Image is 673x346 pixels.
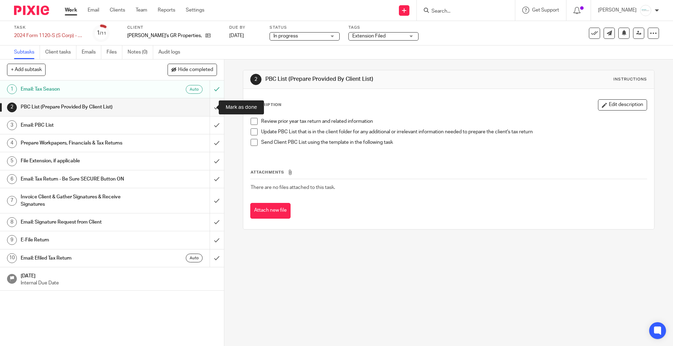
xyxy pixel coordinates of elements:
p: [PERSON_NAME]'s GR Properties, LLC [127,32,202,39]
div: Auto [186,85,203,94]
h1: File Extension, if applicable [21,156,142,166]
a: Team [136,7,147,14]
a: Settings [186,7,204,14]
h1: [DATE] [21,271,217,280]
span: [DATE] [229,33,244,38]
a: Files [107,45,122,59]
h1: Email: PBC List [21,120,142,130]
span: In progress [273,34,298,38]
div: 1 [7,84,17,94]
div: 8 [7,217,17,227]
div: Auto [186,254,203,262]
div: 10 [7,253,17,263]
a: Reports [158,7,175,14]
p: Description [250,102,281,108]
h1: PBC List (Prepare Provided By Client List) [265,76,464,83]
a: Emails [82,45,101,59]
a: Audit logs [158,45,185,59]
a: Subtasks [14,45,40,59]
div: 2 [250,74,261,85]
label: Status [270,25,340,30]
label: Tags [348,25,419,30]
p: [PERSON_NAME] [598,7,637,14]
a: Email [88,7,99,14]
h1: Invoice Client & Gather Signatures & Receive Signatures [21,192,142,210]
span: Get Support [532,8,559,13]
p: Update PBC List that is in the client folder for any additional or irrelevant information needed ... [261,128,646,135]
div: 4 [7,138,17,148]
h1: Email: Tax Season [21,84,142,94]
div: 3 [7,120,17,130]
small: /11 [100,31,106,35]
div: 1 [97,29,106,37]
a: Clients [110,7,125,14]
h1: Prepare Workpapers, Financials & Tax Returns [21,138,142,148]
div: 7 [7,196,17,206]
img: _Logo.png [640,5,651,16]
h1: PBC List (Prepare Provided By Client List) [21,102,142,112]
div: 2024 Form 1120-S (S Corp) - 2024 [14,32,84,39]
label: Due by [229,25,261,30]
p: Review prior year tax return and related information [261,118,646,125]
button: Hide completed [168,64,217,76]
h1: Email: Tax Return - Be Sure SECURE Button ON [21,174,142,184]
a: Work [65,7,77,14]
button: Edit description [598,99,647,111]
a: Notes (0) [128,45,153,59]
div: 6 [7,174,17,184]
span: Attachments [251,170,284,174]
span: Extension Filed [352,34,386,38]
div: 5 [7,156,17,166]
img: Pixie [14,6,49,15]
div: Instructions [613,77,647,82]
div: 9 [7,235,17,245]
button: + Add subtask [7,64,46,76]
span: Hide completed [178,67,213,73]
input: Search [431,8,494,15]
div: 2 [7,103,17,112]
p: Send Client PBC List using the template in the following task [261,139,646,146]
h1: Email: Efiled Tax Return [21,253,142,263]
label: Client [127,25,220,30]
h1: E-File Return [21,235,142,245]
h1: Email: Signature Request from Client [21,217,142,227]
p: Internal Due Date [21,280,217,287]
button: Attach new file [250,203,291,219]
span: There are no files attached to this task. [251,185,335,190]
label: Task [14,25,84,30]
a: Client tasks [45,45,76,59]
